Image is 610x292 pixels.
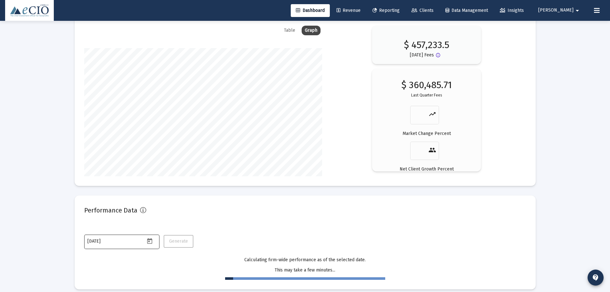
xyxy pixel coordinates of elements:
[428,110,436,118] mat-icon: trending_up
[281,26,298,35] div: Table
[531,4,589,17] button: [PERSON_NAME]
[592,274,599,281] mat-icon: contact_support
[440,4,493,17] a: Data Management
[573,4,581,17] mat-icon: arrow_drop_down
[225,257,385,263] p: Calculating firm-wide performance as of the selected date.
[401,82,452,88] p: $ 360,485.71
[10,4,49,17] img: Dashboard
[406,4,439,17] a: Clients
[400,166,454,172] p: Net Client Growth Percent
[296,8,325,13] span: Dashboard
[445,8,488,13] span: Data Management
[372,8,400,13] span: Reporting
[337,8,361,13] span: Revenue
[87,239,145,244] input: Select a Date
[500,8,524,13] span: Insights
[225,267,385,273] p: This may take a few minutes...
[411,8,434,13] span: Clients
[331,4,366,17] a: Revenue
[428,146,436,154] mat-icon: people
[367,4,405,17] a: Reporting
[410,52,434,58] p: [DATE] Fees
[538,8,573,13] span: [PERSON_NAME]
[169,238,188,244] span: Generate
[291,4,330,17] a: Dashboard
[302,26,321,35] div: Graph
[84,205,137,215] h2: Performance Data
[435,53,443,60] mat-icon: Button that displays a tooltip when focused or hovered over
[145,236,154,246] button: Open calendar
[403,130,451,137] p: Market Change Percent
[164,235,193,248] button: Generate
[495,4,529,17] a: Insights
[404,35,449,48] p: $ 457,233.5
[411,92,442,98] p: Last Quarter Fees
